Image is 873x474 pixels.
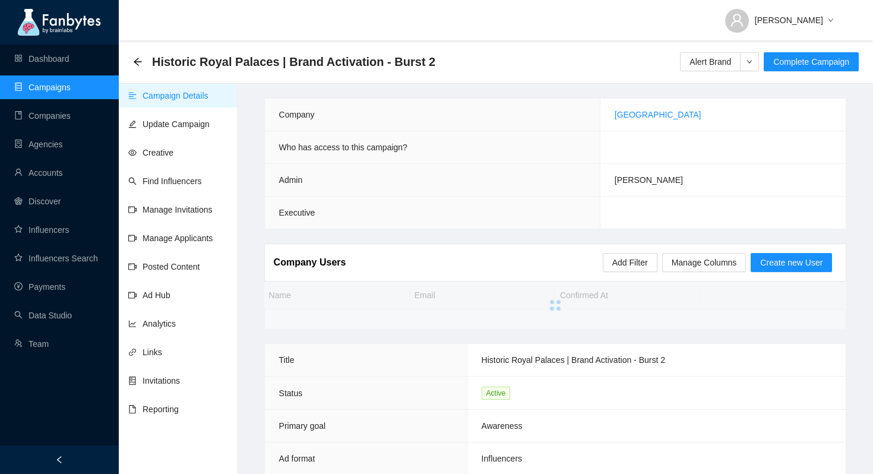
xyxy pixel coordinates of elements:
a: searchFind Influencers [128,176,202,186]
button: Alert Brand [680,52,741,71]
a: [GEOGRAPHIC_DATA] [615,110,701,119]
span: Complete Campaign [773,55,849,68]
span: Status [279,388,303,398]
span: Ad format [279,454,315,463]
a: video-cameraAd Hub [128,290,170,300]
span: Who has access to this campaign? [279,143,407,152]
span: Influencers [482,454,522,463]
a: starInfluencers Search [14,254,98,263]
span: Title [279,355,295,365]
span: [PERSON_NAME] [615,175,683,185]
a: hddInvitations [128,376,180,385]
span: Historic Royal Palaces | Brand Activation - Burst 2 [152,52,435,71]
a: editUpdate Campaign [128,119,210,129]
button: Manage Columns [662,253,747,272]
a: linkLinks [128,347,162,357]
button: down [740,52,759,71]
button: Add Filter [603,253,657,272]
a: fileReporting [128,405,179,414]
a: containerAgencies [14,140,63,149]
button: Create new User [751,253,832,272]
a: usergroup-addTeam [14,339,49,349]
a: video-cameraManage Invitations [128,205,213,214]
a: line-chartAnalytics [128,319,176,328]
a: radar-chartDiscover [14,197,61,206]
span: down [828,17,834,24]
span: Primary goal [279,421,326,431]
a: eyeCreative [128,148,173,157]
a: pay-circlePayments [14,282,65,292]
span: Executive [279,208,315,217]
span: Admin [279,175,303,185]
a: databaseCampaigns [14,83,71,92]
span: Awareness [482,421,523,431]
a: video-cameraPosted Content [128,262,200,271]
div: Back [133,57,143,67]
span: Alert Brand [689,55,731,68]
span: Add Filter [612,256,648,269]
span: [PERSON_NAME] [755,14,823,27]
span: Historic Royal Palaces | Brand Activation - Burst 2 [482,355,665,365]
a: bookCompanies [14,111,71,121]
a: appstoreDashboard [14,54,69,64]
span: Active [482,387,511,400]
span: down [741,59,758,65]
span: Manage Columns [672,256,737,269]
a: starInfluencers [14,225,69,235]
a: searchData Studio [14,311,72,320]
a: userAccounts [14,168,63,178]
article: Company Users [274,255,346,270]
button: Complete Campaign [764,52,859,71]
a: video-cameraManage Applicants [128,233,213,243]
a: align-leftCampaign Details [128,91,208,100]
span: arrow-left [133,57,143,67]
span: left [55,456,64,464]
span: user [730,13,744,27]
button: [PERSON_NAME]down [716,6,843,25]
span: Company [279,110,315,119]
span: Create new User [760,256,823,269]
